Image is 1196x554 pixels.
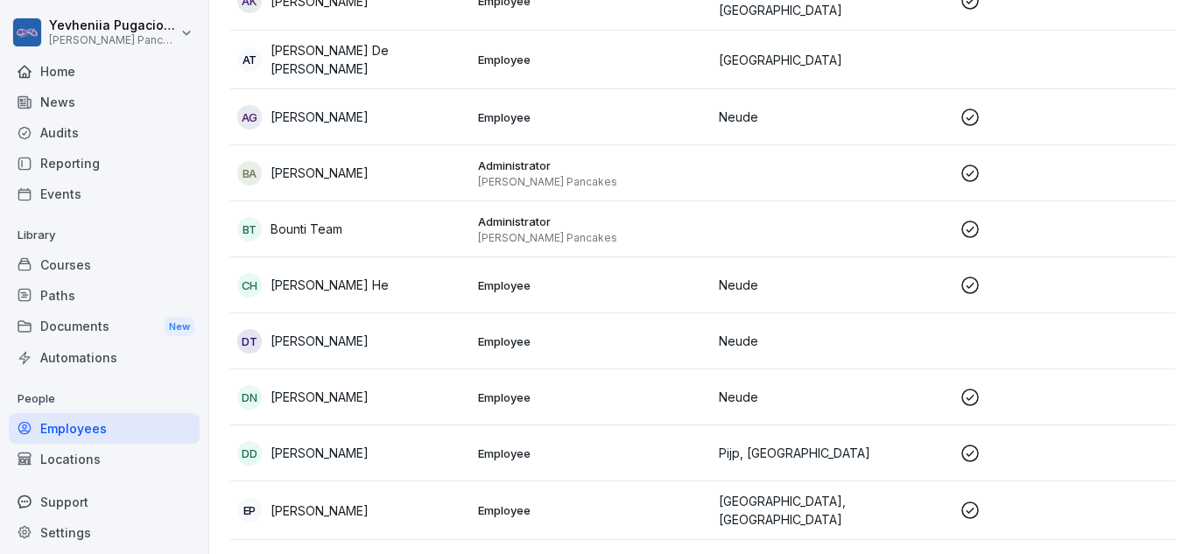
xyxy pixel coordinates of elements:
p: [GEOGRAPHIC_DATA] [719,51,946,69]
div: BT [237,217,262,242]
p: Pijp, [GEOGRAPHIC_DATA] [719,444,946,462]
p: Neude [719,332,946,350]
div: DN [237,385,262,410]
p: Employee [478,277,705,293]
p: [PERSON_NAME] [271,164,369,182]
div: DD [237,441,262,466]
a: Audits [9,117,200,148]
div: AT [237,47,262,72]
a: Locations [9,444,200,474]
p: People [9,385,200,413]
div: Documents [9,311,200,343]
div: BA [237,161,262,186]
a: News [9,87,200,117]
a: Settings [9,517,200,548]
div: Support [9,487,200,517]
a: DocumentsNew [9,311,200,343]
p: [PERSON_NAME] Pancakes [49,34,177,46]
div: CH [237,273,262,298]
p: [PERSON_NAME] Pancakes [478,231,705,245]
p: Bounti Team [271,220,342,238]
p: [PERSON_NAME] [271,501,369,520]
p: [GEOGRAPHIC_DATA], [GEOGRAPHIC_DATA] [719,492,946,529]
a: Events [9,179,200,209]
p: Neude [719,388,946,406]
p: Library [9,221,200,249]
p: Administrator [478,214,705,229]
a: Employees [9,413,200,444]
p: Employee [478,333,705,349]
p: Employee [478,52,705,67]
div: New [165,317,194,337]
p: Neude [719,108,946,126]
p: [PERSON_NAME] [271,388,369,406]
p: [PERSON_NAME] [271,108,369,126]
a: Courses [9,249,200,280]
div: EP [237,498,262,522]
p: [PERSON_NAME] [271,444,369,462]
p: [PERSON_NAME] [271,332,369,350]
a: Paths [9,280,200,311]
a: Reporting [9,148,200,179]
p: [PERSON_NAME] He [271,276,389,294]
p: Employee [478,502,705,518]
p: [PERSON_NAME] De [PERSON_NAME] [271,41,464,78]
p: Administrator [478,158,705,173]
p: Yevheniia Pugaciova [49,18,177,33]
a: Home [9,56,200,87]
p: [PERSON_NAME] Pancakes [478,175,705,189]
p: Employee [478,109,705,125]
div: AG [237,105,262,130]
p: Employee [478,389,705,405]
p: Neude [719,276,946,294]
div: DT [237,329,262,354]
a: Automations [9,342,200,373]
p: Employee [478,445,705,461]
